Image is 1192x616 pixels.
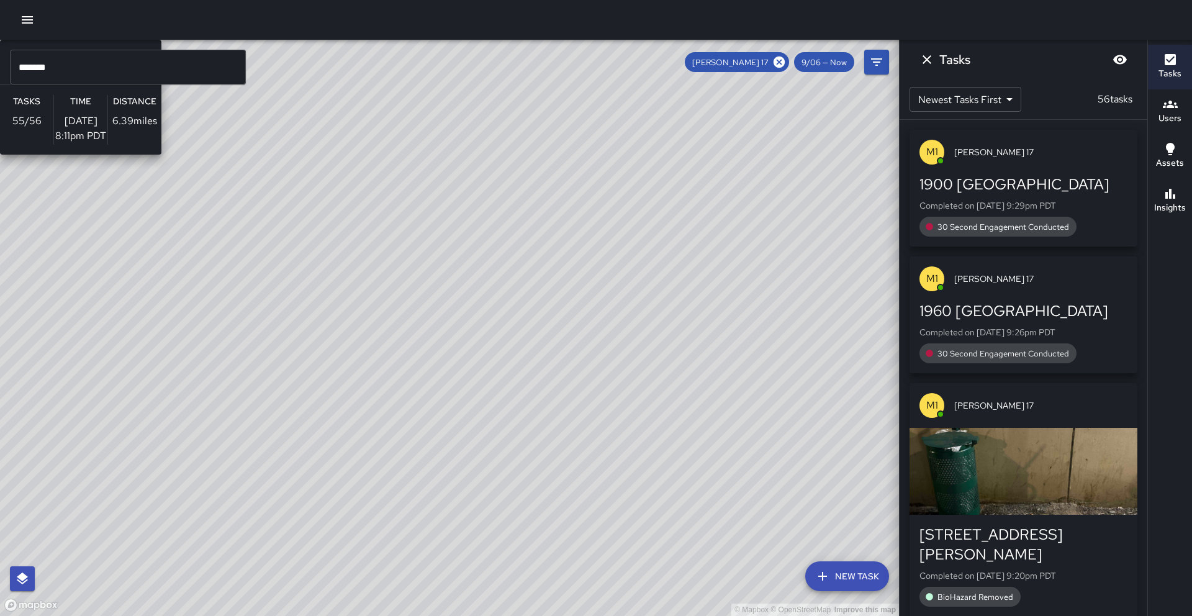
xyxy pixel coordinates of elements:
span: BioHazard Removed [930,592,1021,602]
p: M1 [926,145,938,160]
button: Insights [1148,179,1192,224]
h6: Time [70,95,91,109]
button: Tasks [1148,45,1192,89]
button: Users [1148,89,1192,134]
span: [PERSON_NAME] 17 [954,399,1127,412]
button: Dismiss [914,47,939,72]
span: [PERSON_NAME] 17 [954,146,1127,158]
button: M1[PERSON_NAME] 171900 [GEOGRAPHIC_DATA]Completed on [DATE] 9:29pm PDT30 Second Engagement Conducted [910,130,1137,247]
p: Completed on [DATE] 9:29pm PDT [919,199,1127,212]
span: [PERSON_NAME] 17 [685,57,776,68]
p: [DATE] 8:11pm PDT [54,114,107,143]
span: 9/06 — Now [794,57,854,68]
p: M1 [926,398,938,413]
button: Blur [1108,47,1132,72]
button: M1[PERSON_NAME] 171960 [GEOGRAPHIC_DATA]Completed on [DATE] 9:26pm PDT30 Second Engagement Conducted [910,256,1137,373]
span: 30 Second Engagement Conducted [930,222,1077,232]
span: [PERSON_NAME] 17 [954,273,1127,285]
div: [STREET_ADDRESS][PERSON_NAME] [919,525,1127,564]
h6: Tasks [939,50,970,70]
div: [PERSON_NAME] 17 [685,52,789,72]
p: M1 [926,271,938,286]
h6: Insights [1154,201,1186,215]
h6: Users [1158,112,1181,125]
div: 1900 [GEOGRAPHIC_DATA] [919,174,1127,194]
div: 1960 [GEOGRAPHIC_DATA] [919,301,1127,321]
h6: Distance [113,95,156,109]
p: 6.39 miles [112,114,157,129]
button: New Task [805,561,889,591]
p: Completed on [DATE] 9:26pm PDT [919,326,1127,338]
button: Filters [864,50,889,75]
div: Newest Tasks First [910,87,1021,112]
p: Completed on [DATE] 9:20pm PDT [919,569,1127,582]
p: 55 / 56 [12,114,42,129]
h6: Assets [1156,156,1184,170]
h6: Tasks [13,95,40,109]
span: 30 Second Engagement Conducted [930,348,1077,359]
button: Assets [1148,134,1192,179]
p: 56 tasks [1093,92,1137,107]
h6: Tasks [1158,67,1181,81]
